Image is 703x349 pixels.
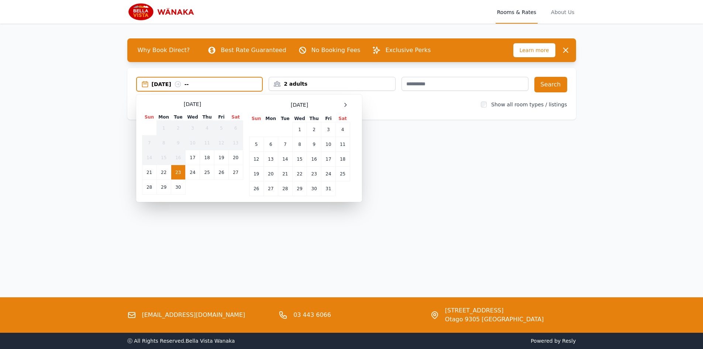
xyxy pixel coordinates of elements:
[156,150,171,165] td: 15
[292,122,307,137] td: 1
[214,150,228,165] td: 19
[355,337,576,345] span: Powered by
[228,136,243,150] td: 13
[307,167,321,181] td: 23
[200,136,214,150] td: 11
[228,165,243,180] td: 27
[171,114,185,121] th: Tue
[562,338,576,344] a: Resly
[200,150,214,165] td: 18
[228,121,243,136] td: 6
[335,167,350,181] td: 25
[307,181,321,196] td: 30
[228,150,243,165] td: 20
[292,181,307,196] td: 29
[214,114,228,121] th: Fri
[307,122,321,137] td: 2
[156,180,171,195] td: 29
[292,152,307,167] td: 15
[214,136,228,150] td: 12
[534,77,567,92] button: Search
[263,137,278,152] td: 6
[171,180,185,195] td: 30
[292,137,307,152] td: 8
[185,136,200,150] td: 10
[214,121,228,136] td: 5
[321,152,335,167] td: 17
[171,165,185,180] td: 23
[142,180,156,195] td: 28
[307,137,321,152] td: 9
[249,181,263,196] td: 26
[513,43,555,57] span: Learn more
[228,114,243,121] th: Sat
[142,311,245,319] a: [EMAIL_ADDRESS][DOMAIN_NAME]
[127,338,235,344] span: ⓒ All Rights Reserved. Bella Vista Wanaka
[385,46,431,55] p: Exclusive Perks
[156,114,171,121] th: Mon
[321,115,335,122] th: Fri
[263,115,278,122] th: Mon
[156,165,171,180] td: 22
[307,115,321,122] th: Thu
[278,167,292,181] td: 21
[200,165,214,180] td: 25
[249,137,263,152] td: 5
[335,152,350,167] td: 18
[292,115,307,122] th: Wed
[311,46,361,55] p: No Booking Fees
[156,136,171,150] td: 8
[142,114,156,121] th: Sun
[221,46,286,55] p: Best Rate Guaranteed
[335,122,350,137] td: 4
[185,114,200,121] th: Wed
[307,152,321,167] td: 16
[185,165,200,180] td: 24
[291,101,308,109] span: [DATE]
[152,81,262,88] div: [DATE] --
[321,122,335,137] td: 3
[278,115,292,122] th: Tue
[142,136,156,150] td: 7
[249,115,263,122] th: Sun
[269,80,395,88] div: 2 adults
[200,121,214,136] td: 4
[132,43,196,58] span: Why Book Direct?
[491,102,567,107] label: Show all room types / listings
[278,152,292,167] td: 14
[445,306,544,315] span: [STREET_ADDRESS]
[127,3,198,21] img: Bella Vista Wanaka
[278,181,292,196] td: 28
[321,181,335,196] td: 31
[335,137,350,152] td: 11
[263,152,278,167] td: 13
[156,121,171,136] td: 1
[321,167,335,181] td: 24
[292,167,307,181] td: 22
[171,136,185,150] td: 9
[278,137,292,152] td: 7
[185,121,200,136] td: 3
[200,114,214,121] th: Thu
[263,181,278,196] td: 27
[142,150,156,165] td: 14
[171,150,185,165] td: 16
[214,165,228,180] td: 26
[335,115,350,122] th: Sat
[249,152,263,167] td: 12
[321,137,335,152] td: 10
[263,167,278,181] td: 20
[293,311,331,319] a: 03 443 6066
[184,100,201,108] span: [DATE]
[171,121,185,136] td: 2
[142,165,156,180] td: 21
[445,315,544,324] span: Otago 9305 [GEOGRAPHIC_DATA]
[185,150,200,165] td: 17
[249,167,263,181] td: 19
